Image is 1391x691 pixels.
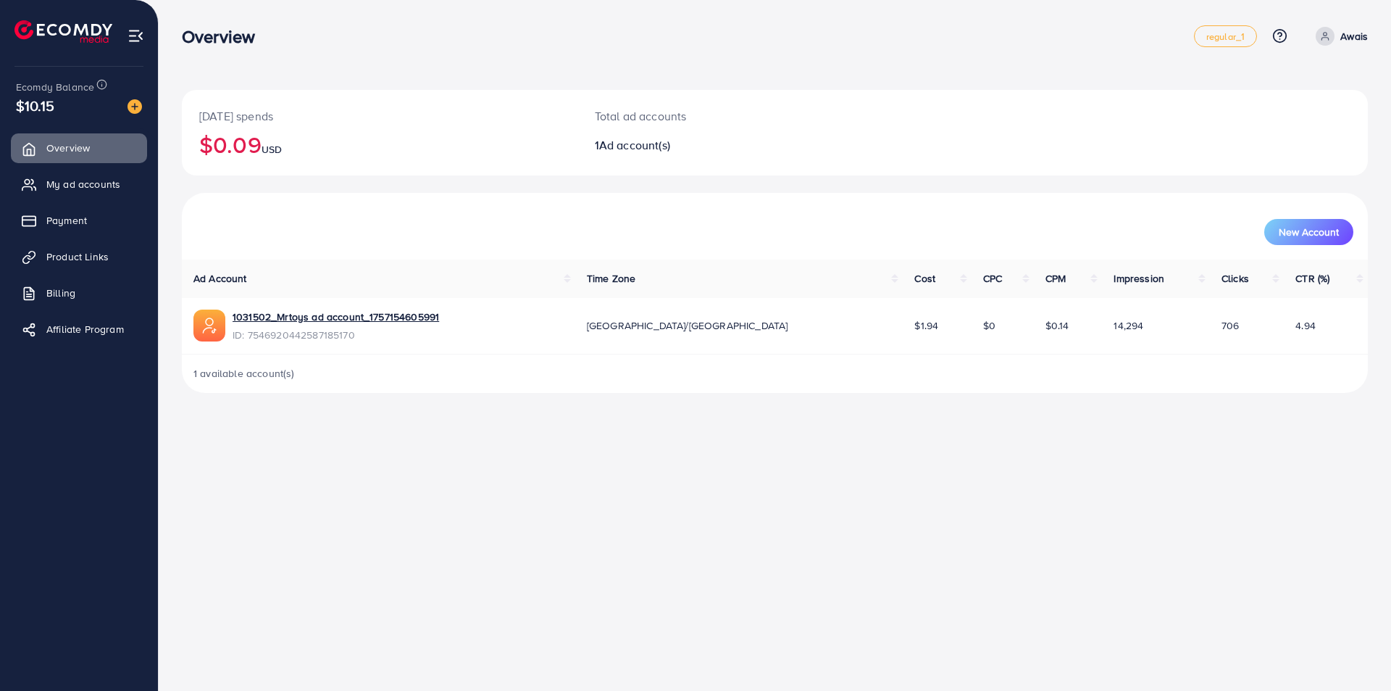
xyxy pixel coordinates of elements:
span: [GEOGRAPHIC_DATA]/[GEOGRAPHIC_DATA] [587,318,788,333]
span: Affiliate Program [46,322,124,336]
span: CPC [983,271,1002,286]
img: menu [128,28,144,44]
span: Ad Account [193,271,247,286]
p: [DATE] spends [199,107,560,125]
span: 14,294 [1114,318,1143,333]
span: 1 available account(s) [193,366,295,381]
h2: 1 [595,138,856,152]
span: Product Links [46,249,109,264]
a: Overview [11,133,147,162]
span: 4.94 [1295,318,1316,333]
a: Product Links [11,242,147,271]
span: $0.14 [1045,318,1069,333]
span: CTR (%) [1295,271,1329,286]
span: $10.15 [16,95,54,116]
p: Total ad accounts [595,107,856,125]
img: image [128,99,142,114]
span: Overview [46,141,90,155]
span: Time Zone [587,271,635,286]
span: ID: 7546920442587185170 [233,328,439,342]
span: USD [262,142,282,157]
button: New Account [1264,219,1353,245]
a: Payment [11,206,147,235]
span: regular_1 [1206,32,1245,41]
span: $1.94 [914,318,938,333]
a: regular_1 [1194,25,1257,47]
span: Payment [46,213,87,228]
span: $0 [983,318,995,333]
a: 1031502_Mrtoys ad account_1757154605991 [233,310,439,324]
a: Affiliate Program [11,315,147,344]
img: ic-ads-acc.e4c84228.svg [193,310,225,342]
h3: Overview [182,26,267,47]
span: Billing [46,286,75,300]
span: Ad account(s) [599,137,670,153]
a: Awais [1310,27,1368,46]
span: My ad accounts [46,177,120,191]
span: Clicks [1221,271,1249,286]
span: 706 [1221,318,1239,333]
span: CPM [1045,271,1066,286]
a: Billing [11,278,147,307]
img: logo [14,20,112,43]
h2: $0.09 [199,131,560,158]
span: Cost [914,271,935,286]
a: My ad accounts [11,170,147,199]
span: Impression [1114,271,1164,286]
span: Ecomdy Balance [16,80,94,94]
span: New Account [1279,227,1339,237]
p: Awais [1340,28,1368,45]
